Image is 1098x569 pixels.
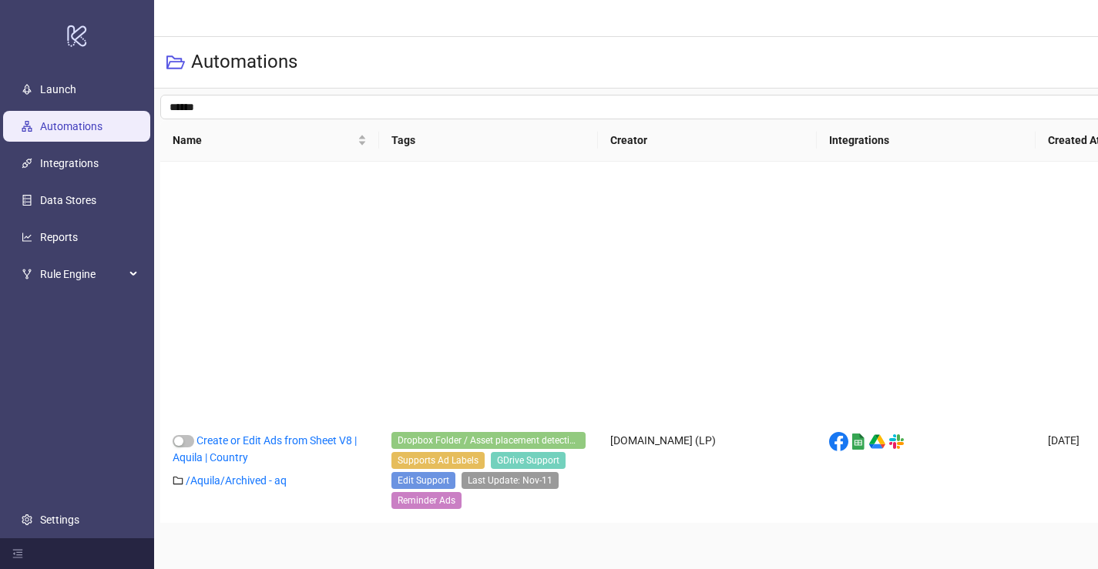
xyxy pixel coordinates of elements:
[40,231,78,243] a: Reports
[40,259,125,290] span: Rule Engine
[22,269,32,279] span: fork
[598,119,817,162] th: Creator
[40,157,99,169] a: Integrations
[391,452,485,469] span: Supports Ad Labels
[40,83,76,95] a: Launch
[186,474,287,487] a: /Aquila/Archived - aq
[173,475,183,486] span: folder
[817,119,1036,162] th: Integrations
[462,472,559,489] span: Last Update: Nov-11
[12,548,23,559] span: menu-fold
[40,514,79,526] a: Settings
[173,434,357,464] a: Create or Edit Ads from Sheet V8 | Aquila | Country
[491,452,566,469] span: GDrive Support
[391,492,462,509] span: Reminder Ads
[40,120,102,132] a: Automations
[40,194,96,206] a: Data Stores
[173,132,354,149] span: Name
[160,119,379,162] th: Name
[391,432,586,449] span: Dropbox Folder / Asset placement detection
[379,119,598,162] th: Tags
[391,472,455,489] span: Edit Support
[598,420,817,525] div: [DOMAIN_NAME] (LP)
[166,53,185,72] span: folder-open
[191,50,297,75] h3: Automations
